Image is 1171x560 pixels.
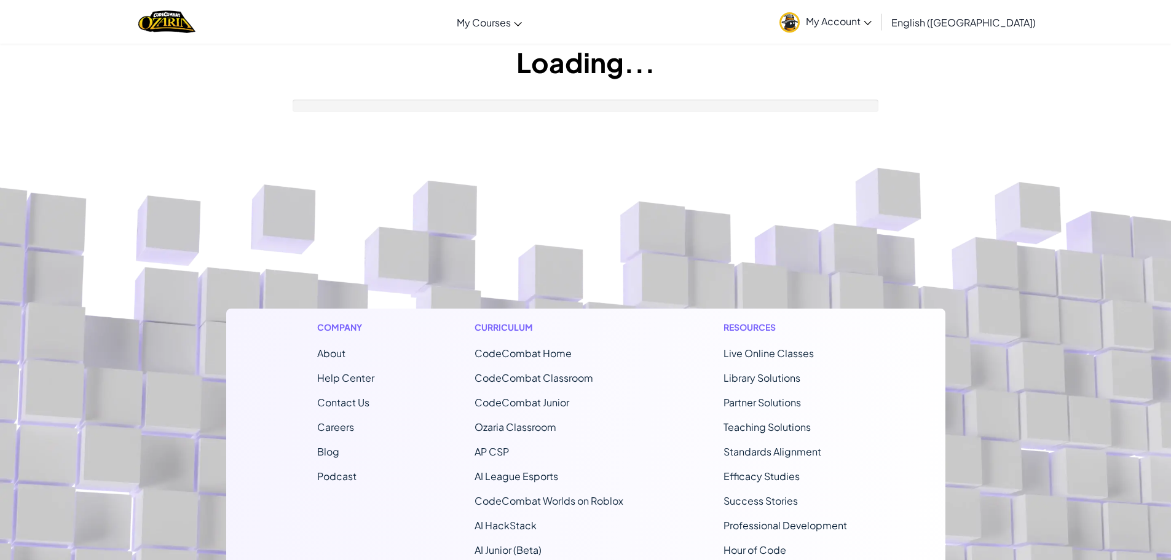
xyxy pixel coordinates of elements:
[317,396,369,409] span: Contact Us
[475,371,593,384] a: CodeCombat Classroom
[723,543,786,556] a: Hour of Code
[773,2,878,41] a: My Account
[475,420,556,433] a: Ozaria Classroom
[885,6,1042,39] a: English ([GEOGRAPHIC_DATA])
[457,16,511,29] span: My Courses
[723,445,821,458] a: Standards Alignment
[723,371,800,384] a: Library Solutions
[317,445,339,458] a: Blog
[723,519,847,532] a: Professional Development
[723,321,854,334] h1: Resources
[723,396,801,409] a: Partner Solutions
[475,396,569,409] a: CodeCombat Junior
[475,470,558,483] a: AI League Esports
[723,494,798,507] a: Success Stories
[475,494,623,507] a: CodeCombat Worlds on Roblox
[317,470,357,483] a: Podcast
[475,445,509,458] a: AP CSP
[891,16,1036,29] span: English ([GEOGRAPHIC_DATA])
[317,321,374,334] h1: Company
[723,420,811,433] a: Teaching Solutions
[475,519,537,532] a: AI HackStack
[475,321,623,334] h1: Curriculum
[138,9,195,34] a: Ozaria by CodeCombat logo
[138,9,195,34] img: Home
[317,420,354,433] a: Careers
[317,347,345,360] a: About
[723,347,814,360] a: Live Online Classes
[779,12,800,33] img: avatar
[806,15,872,28] span: My Account
[723,470,800,483] a: Efficacy Studies
[475,543,542,556] a: AI Junior (Beta)
[451,6,528,39] a: My Courses
[317,371,374,384] a: Help Center
[475,347,572,360] span: CodeCombat Home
